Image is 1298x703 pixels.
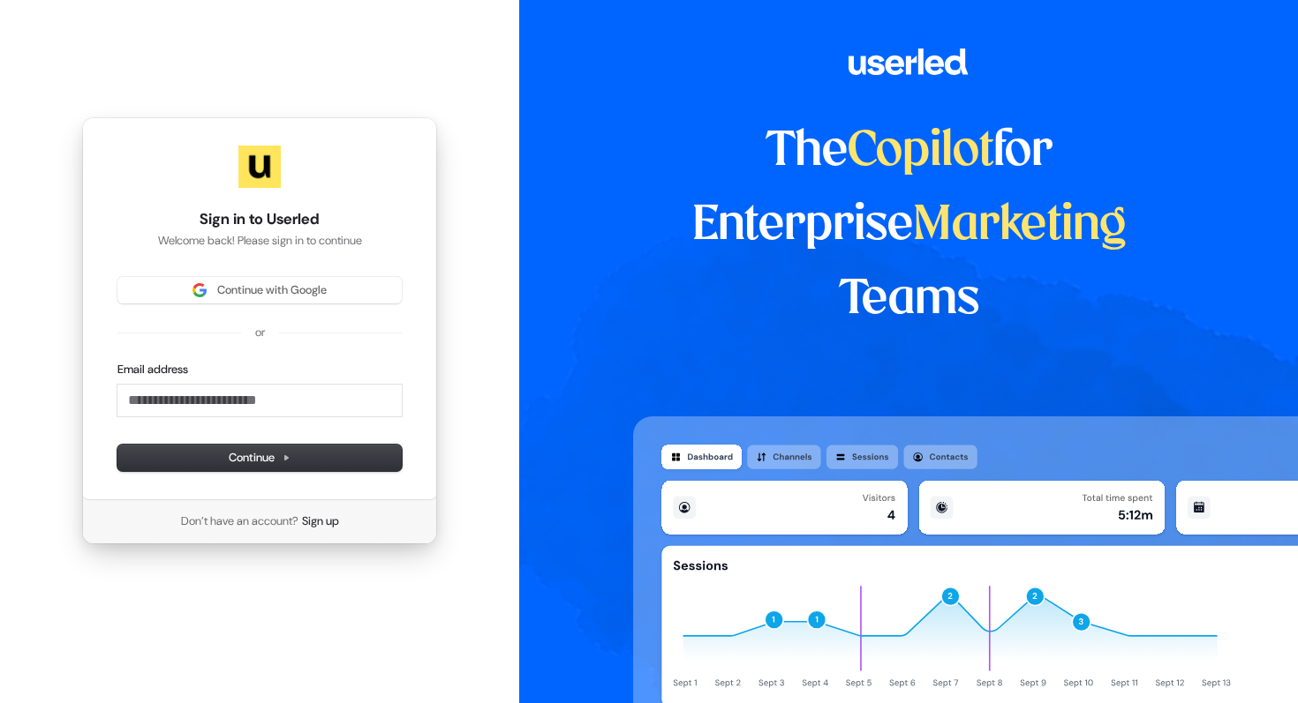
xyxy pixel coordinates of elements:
img: Userled [238,146,281,188]
h1: The for Enterprise Teams [633,115,1185,337]
p: or [255,325,265,340]
span: Don’t have an account? [181,513,298,529]
label: Email address [117,362,188,378]
img: Sign in with Google [192,283,207,297]
span: Continue [229,450,291,466]
h1: Sign in to Userled [117,209,402,230]
span: Copilot [848,129,993,175]
a: Sign up [302,513,339,529]
span: Continue with Google [217,282,327,298]
span: Marketing [913,203,1127,249]
p: Welcome back! Please sign in to continue [117,233,402,249]
button: Continue [117,445,402,471]
button: Sign in with GoogleContinue with Google [117,277,402,303]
